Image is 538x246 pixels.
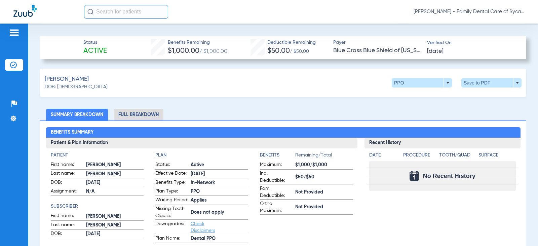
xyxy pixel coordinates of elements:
span: First name: [51,212,84,220]
span: Active [191,162,248,169]
span: Missing Tooth Clause: [155,205,188,219]
span: Assignment: [51,188,84,196]
span: Plan Name: [155,235,188,243]
app-breakdown-title: Date [369,152,397,161]
img: Calendar [410,171,419,181]
h4: Plan [155,152,248,159]
span: $1,000.00 [168,47,199,55]
span: Active [83,46,107,56]
app-breakdown-title: Procedure [403,152,437,161]
span: [DATE] [191,171,248,178]
span: [PERSON_NAME] [86,171,144,178]
img: Zuub Logo [13,5,37,17]
span: Verified On [427,39,515,46]
img: hamburger-icon [9,29,20,37]
app-breakdown-title: Benefits [260,152,295,161]
h4: Procedure [403,152,437,159]
span: Status: [155,161,188,169]
h4: Date [369,152,397,159]
h4: Tooth/Quad [439,152,476,159]
span: Not Provided [295,189,353,196]
span: Ind. Deductible: [260,170,293,184]
span: [DATE] [427,47,444,56]
span: Maximum: [260,161,293,169]
h4: Patient [51,152,144,159]
span: Status [83,39,107,46]
span: [PERSON_NAME] [86,213,144,220]
input: Search for patients [84,5,168,19]
span: Remaining/Total [295,152,353,161]
span: Waiting Period: [155,197,188,205]
span: Effective Date: [155,170,188,178]
span: [PERSON_NAME] [86,222,144,229]
button: PPO [392,78,452,87]
span: [PERSON_NAME] [86,162,144,169]
app-breakdown-title: Tooth/Quad [439,152,476,161]
span: DOB: [51,179,84,187]
span: In-Network [191,179,248,186]
img: Search Icon [87,9,93,15]
span: Plan Type: [155,188,188,196]
span: Ortho Maximum: [260,200,293,214]
span: [PERSON_NAME] [45,75,89,83]
span: Not Provided [295,204,353,211]
span: Payer [333,39,421,46]
a: Check Disclaimers [191,221,215,233]
span: DOB: [51,230,84,238]
span: $50.00 [267,47,290,55]
span: Benefits Type: [155,179,188,187]
span: Does not apply [191,209,248,216]
span: $50/$50 [295,174,353,181]
h3: Recent History [364,138,520,148]
span: Last name: [51,170,84,178]
li: Full Breakdown [114,109,163,120]
span: / $1,000.00 [199,49,227,54]
li: Summary Breakdown [46,109,108,120]
span: First name: [51,161,84,169]
span: Benefits Remaining [168,39,227,46]
span: [DATE] [86,231,144,238]
span: N/A [86,188,144,195]
span: No Recent History [423,173,475,179]
h4: Subscriber [51,203,144,210]
span: Fam. Deductible: [260,185,293,199]
span: [DATE] [86,179,144,186]
h2: Benefits Summary [46,127,521,138]
span: PPO [191,188,248,195]
app-breakdown-title: Surface [478,152,515,161]
span: Deductible Remaining [267,39,316,46]
h3: Patient & Plan Information [46,138,358,148]
span: DOB: [DEMOGRAPHIC_DATA] [45,83,108,91]
h4: Surface [478,152,515,159]
span: [PERSON_NAME] - Family Dental Care of Sycamore [414,8,525,15]
span: Last name: [51,221,84,230]
span: Downgrades: [155,220,188,234]
button: Save to PDF [461,78,522,87]
span: Dental PPO [191,235,248,242]
span: / $50.00 [290,49,309,54]
span: $1,000/$1,000 [295,162,353,169]
h4: Benefits [260,152,295,159]
span: Applies [191,197,248,204]
span: Blue Cross Blue Shield of [US_STATE] [333,46,421,55]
